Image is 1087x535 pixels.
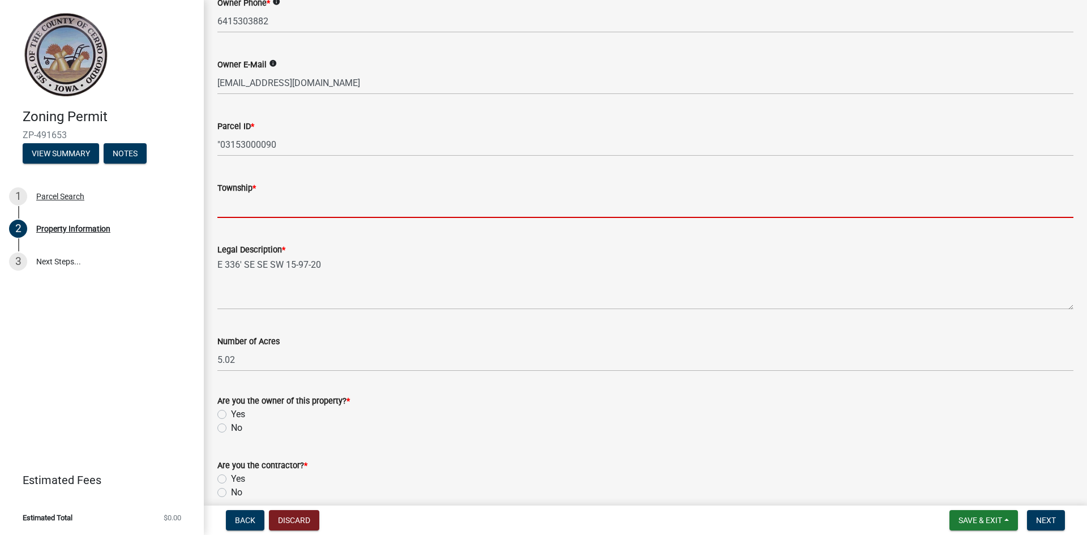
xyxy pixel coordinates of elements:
button: Save & Exit [949,510,1018,530]
span: Next [1036,516,1056,525]
span: ZP-491653 [23,130,181,140]
label: Legal Description [217,246,285,254]
label: Yes [231,472,245,486]
span: Save & Exit [958,516,1002,525]
label: Township [217,185,256,192]
label: Number of Acres [217,338,280,346]
div: Parcel Search [36,192,84,200]
img: Cerro Gordo County, Iowa [23,12,108,97]
div: 2 [9,220,27,238]
a: Estimated Fees [9,469,186,491]
label: No [231,421,242,435]
label: No [231,486,242,499]
div: Property Information [36,225,110,233]
i: info [269,59,277,67]
button: Discard [269,510,319,530]
label: Are you the owner of this property? [217,397,350,405]
button: Back [226,510,264,530]
button: Next [1027,510,1065,530]
label: Are you the contractor? [217,462,307,470]
button: Notes [104,143,147,164]
div: 3 [9,252,27,271]
label: Parcel ID [217,123,254,131]
wm-modal-confirm: Notes [104,149,147,159]
label: Yes [231,408,245,421]
h4: Zoning Permit [23,109,195,125]
wm-modal-confirm: Summary [23,149,99,159]
div: 1 [9,187,27,206]
span: Estimated Total [23,514,72,521]
span: $0.00 [164,514,181,521]
label: Owner E-Mail [217,61,267,69]
span: Back [235,516,255,525]
button: View Summary [23,143,99,164]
